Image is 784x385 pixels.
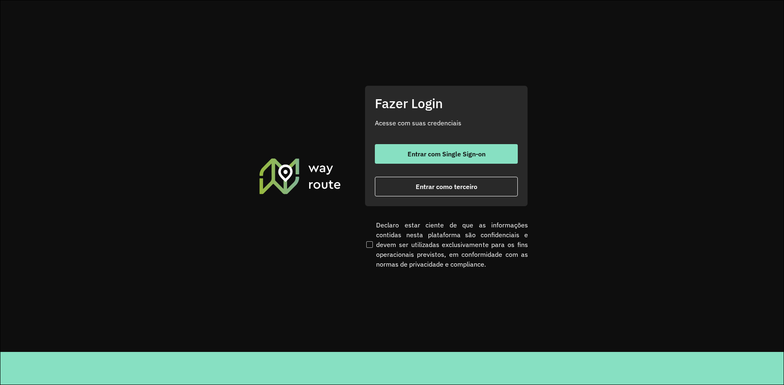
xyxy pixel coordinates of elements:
[375,177,518,196] button: button
[375,96,518,111] h2: Fazer Login
[375,118,518,128] p: Acesse com suas credenciais
[365,220,528,269] label: Declaro estar ciente de que as informações contidas nesta plataforma são confidenciais e devem se...
[416,183,477,190] span: Entrar como terceiro
[375,144,518,164] button: button
[408,151,486,157] span: Entrar com Single Sign-on
[258,157,342,195] img: Roteirizador AmbevTech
